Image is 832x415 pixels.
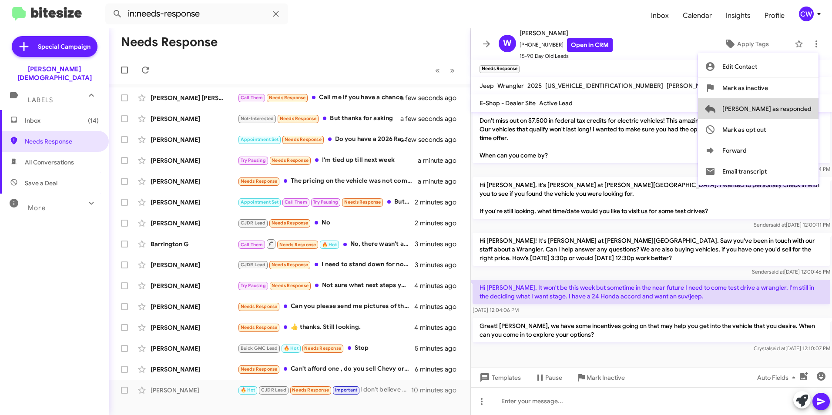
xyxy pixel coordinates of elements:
[722,98,812,119] span: [PERSON_NAME] as responded
[722,119,766,140] span: Mark as opt out
[722,77,768,98] span: Mark as inactive
[722,56,757,77] span: Edit Contact
[698,161,819,182] button: Email transcript
[698,140,819,161] button: Forward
